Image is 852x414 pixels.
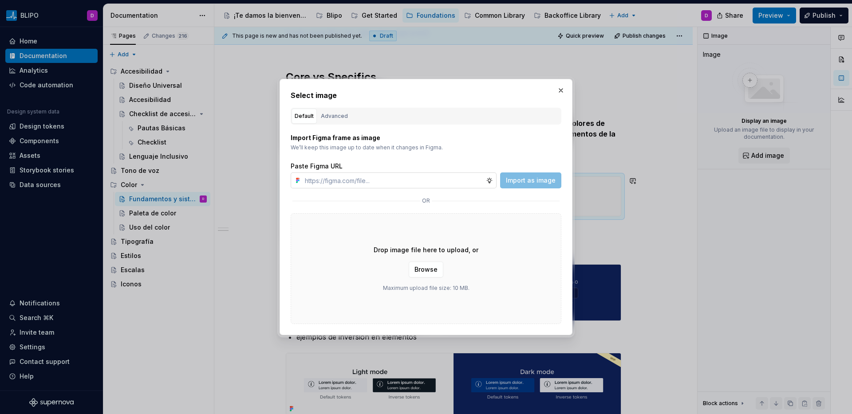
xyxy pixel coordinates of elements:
div: Default [295,112,314,121]
p: Drop image file here to upload, or [374,246,478,254]
p: Import Figma frame as image [291,133,561,142]
input: https://figma.com/file... [301,172,486,188]
button: Browse [409,262,443,277]
p: We’ll keep this image up to date when it changes in Figma. [291,144,561,151]
p: Maximum upload file size: 10 MB. [383,285,469,292]
p: or [422,197,430,204]
h2: Select image [291,90,561,101]
div: Advanced [321,112,348,121]
label: Paste Figma URL [291,162,343,171]
span: Browse [414,265,438,274]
